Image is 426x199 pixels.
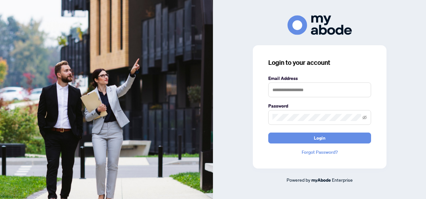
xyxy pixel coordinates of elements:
h3: Login to your account [268,58,371,67]
img: ma-logo [288,15,352,35]
label: Password [268,102,371,109]
span: Login [314,133,325,143]
a: Forgot Password? [268,149,371,156]
span: eye-invisible [362,115,367,120]
a: myAbode [311,177,331,184]
button: Login [268,133,371,143]
label: Email Address [268,75,371,82]
span: Enterprise [332,177,353,183]
span: Powered by [287,177,310,183]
